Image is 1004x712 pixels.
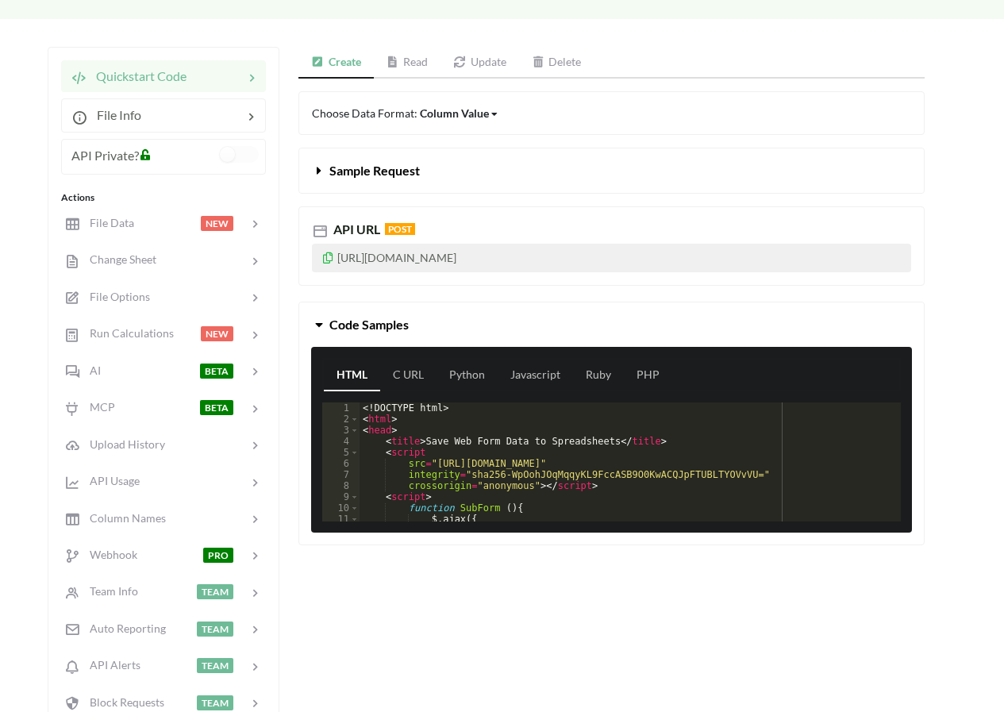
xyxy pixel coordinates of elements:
span: Auto Reporting [80,622,166,635]
span: Choose Data Format: [312,106,499,120]
span: API Private? [71,148,139,163]
a: Javascript [498,360,573,391]
span: POST [385,223,415,235]
span: File Options [80,290,150,303]
span: NEW [201,216,233,231]
span: File Info [87,107,141,122]
a: C URL [380,360,437,391]
span: BETA [200,364,233,379]
span: AI [80,364,101,377]
div: Actions [61,191,266,205]
span: Change Sheet [80,252,156,266]
div: 4 [322,436,360,447]
div: 6 [322,458,360,469]
div: 11 [322,514,360,525]
a: HTML [324,360,380,391]
button: Sample Request [299,148,924,193]
div: 1 [322,402,360,414]
a: PHP [624,360,672,391]
span: Column Names [80,511,166,525]
span: TEAM [197,584,233,599]
a: Read [374,47,441,79]
span: Upload History [80,437,165,451]
a: Delete [519,47,594,79]
span: TEAM [197,658,233,673]
div: Column Value [420,105,489,121]
span: Sample Request [329,163,420,178]
div: 9 [322,491,360,502]
div: 10 [322,502,360,514]
span: Webhook [80,548,137,561]
span: TEAM [197,622,233,637]
span: API URL [330,221,380,237]
p: [URL][DOMAIN_NAME] [312,244,911,272]
span: PRO [203,548,233,563]
div: 8 [322,480,360,491]
button: Code Samples [299,302,924,347]
div: 5 [322,447,360,458]
a: Ruby [573,360,624,391]
span: Code Samples [329,317,409,332]
span: MCP [80,400,115,414]
span: File Data [80,216,134,229]
a: Python [437,360,498,391]
div: 2 [322,414,360,425]
a: Update [440,47,519,79]
span: NEW [201,326,233,341]
a: Create [298,47,374,79]
span: BETA [200,400,233,415]
span: Team Info [80,584,138,598]
span: Block Requests [80,695,164,709]
span: Run Calculations [80,326,174,340]
span: Quickstart Code [87,68,187,83]
div: 3 [322,425,360,436]
span: API Alerts [80,658,140,672]
span: API Usage [80,474,140,487]
span: TEAM [197,695,233,710]
div: 7 [322,469,360,480]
